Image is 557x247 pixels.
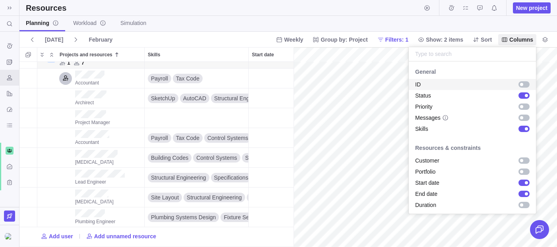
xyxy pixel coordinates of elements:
div: Portfolio [409,166,536,177]
span: Status [415,92,431,100]
span: Messages [415,114,441,122]
span: Customer [415,157,439,165]
span: Duration [415,201,436,209]
div: End date [409,188,536,199]
span: ID [415,80,421,88]
span: Priority [415,103,433,111]
span: Columns [509,36,533,44]
input: Type to search [409,47,536,61]
div: grid [409,61,536,214]
span: Portfolio [415,168,435,176]
div: Skills [409,123,536,134]
span: Columns [498,34,536,45]
div: Priority [409,101,536,112]
span: Start date [415,179,439,187]
span: Resources & constraints [409,144,487,152]
span: End date [415,190,437,198]
div: Messages [409,112,536,123]
div: Start date [409,177,536,188]
div: Customer [409,155,536,166]
span: Skills [415,125,428,133]
div: ID [409,79,536,90]
div: Status [409,90,536,101]
svg: info-description [442,115,449,121]
span: General [409,68,442,76]
div: Duration [409,199,536,211]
